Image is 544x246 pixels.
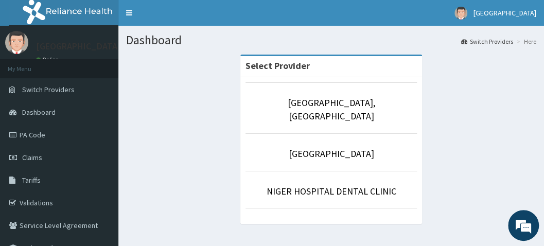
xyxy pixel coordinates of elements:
[454,7,467,20] img: User Image
[126,33,536,47] h1: Dashboard
[22,175,41,185] span: Tariffs
[461,37,513,46] a: Switch Providers
[5,31,28,54] img: User Image
[22,108,56,117] span: Dashboard
[514,37,536,46] li: Here
[22,85,75,94] span: Switch Providers
[473,8,536,17] span: [GEOGRAPHIC_DATA]
[245,60,310,72] strong: Select Provider
[36,42,121,51] p: [GEOGRAPHIC_DATA]
[267,185,396,197] a: NIGER HOSPITAL DENTAL CLINIC
[288,97,375,122] a: [GEOGRAPHIC_DATA], [GEOGRAPHIC_DATA]
[36,56,61,63] a: Online
[289,148,374,160] a: [GEOGRAPHIC_DATA]
[22,153,42,162] span: Claims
